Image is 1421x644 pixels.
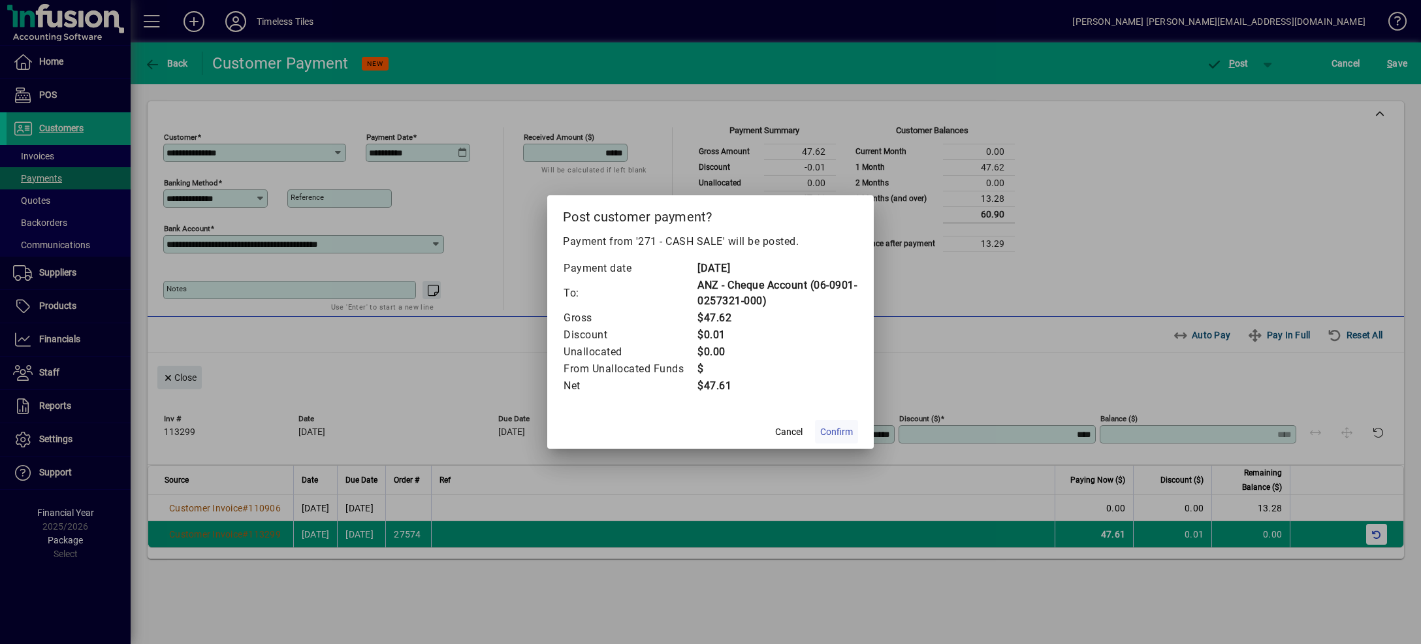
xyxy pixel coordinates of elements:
td: [DATE] [697,260,858,277]
td: Unallocated [563,344,697,361]
td: $ [697,361,858,378]
td: Discount [563,327,697,344]
td: $0.00 [697,344,858,361]
td: $47.62 [697,310,858,327]
td: Payment date [563,260,697,277]
td: To: [563,277,697,310]
td: Net [563,378,697,394]
td: $0.01 [697,327,858,344]
td: ANZ - Cheque Account (06-0901-0257321-000) [697,277,858,310]
button: Confirm [815,420,858,443]
span: Cancel [775,425,803,439]
button: Cancel [768,420,810,443]
td: From Unallocated Funds [563,361,697,378]
p: Payment from '271 - CASH SALE' will be posted. [563,234,858,250]
h2: Post customer payment? [547,195,874,233]
td: $47.61 [697,378,858,394]
span: Confirm [820,425,853,439]
td: Gross [563,310,697,327]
